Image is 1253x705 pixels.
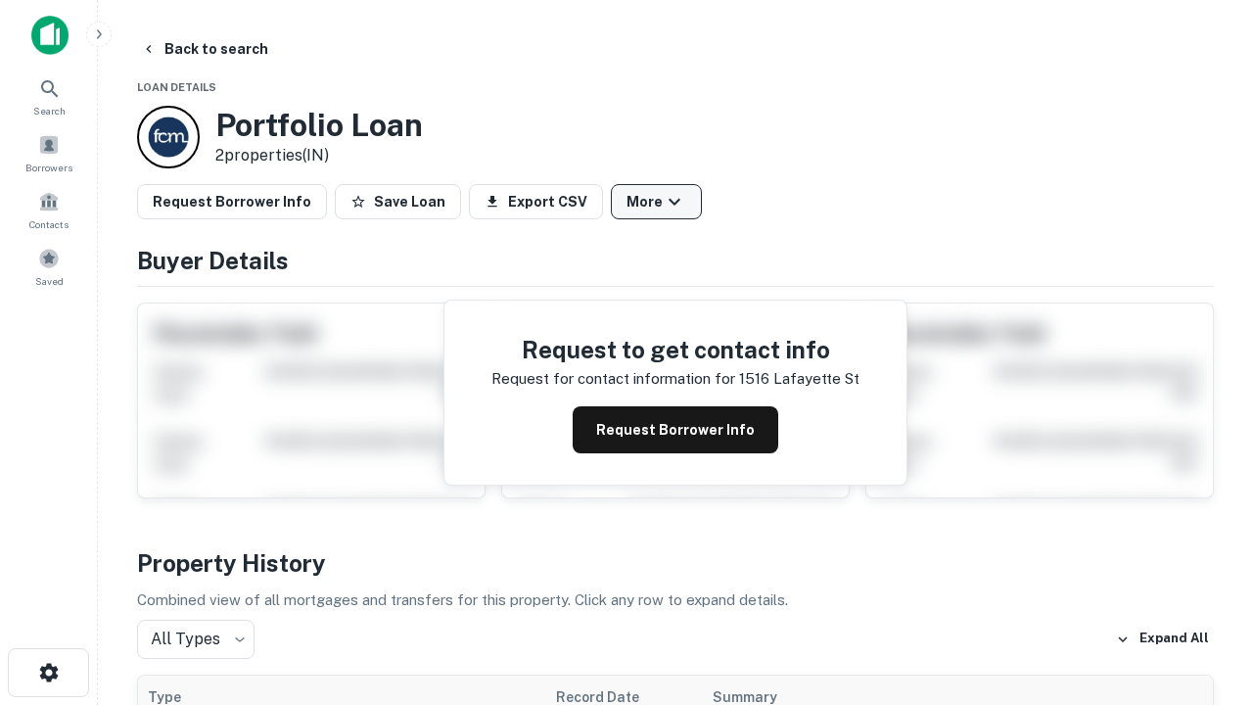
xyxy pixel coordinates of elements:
p: 1516 lafayette st [739,367,859,391]
a: Search [6,70,92,122]
p: Request for contact information for [491,367,735,391]
p: 2 properties (IN) [215,144,423,167]
span: Search [33,103,66,118]
p: Combined view of all mortgages and transfers for this property. Click any row to expand details. [137,588,1214,612]
h4: Buyer Details [137,243,1214,278]
button: More [611,184,702,219]
h3: Portfolio Loan [215,107,423,144]
img: capitalize-icon.png [31,16,69,55]
span: Borrowers [25,160,72,175]
a: Borrowers [6,126,92,179]
iframe: Chat Widget [1155,548,1253,642]
button: Export CSV [469,184,603,219]
button: Request Borrower Info [137,184,327,219]
button: Save Loan [335,184,461,219]
button: Expand All [1111,625,1214,654]
a: Contacts [6,183,92,236]
button: Back to search [133,31,276,67]
span: Saved [35,273,64,289]
span: Contacts [29,216,69,232]
h4: Request to get contact info [491,332,859,367]
div: All Types [137,620,255,659]
h4: Property History [137,545,1214,581]
button: Request Borrower Info [573,406,778,453]
a: Saved [6,240,92,293]
span: Loan Details [137,81,216,93]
